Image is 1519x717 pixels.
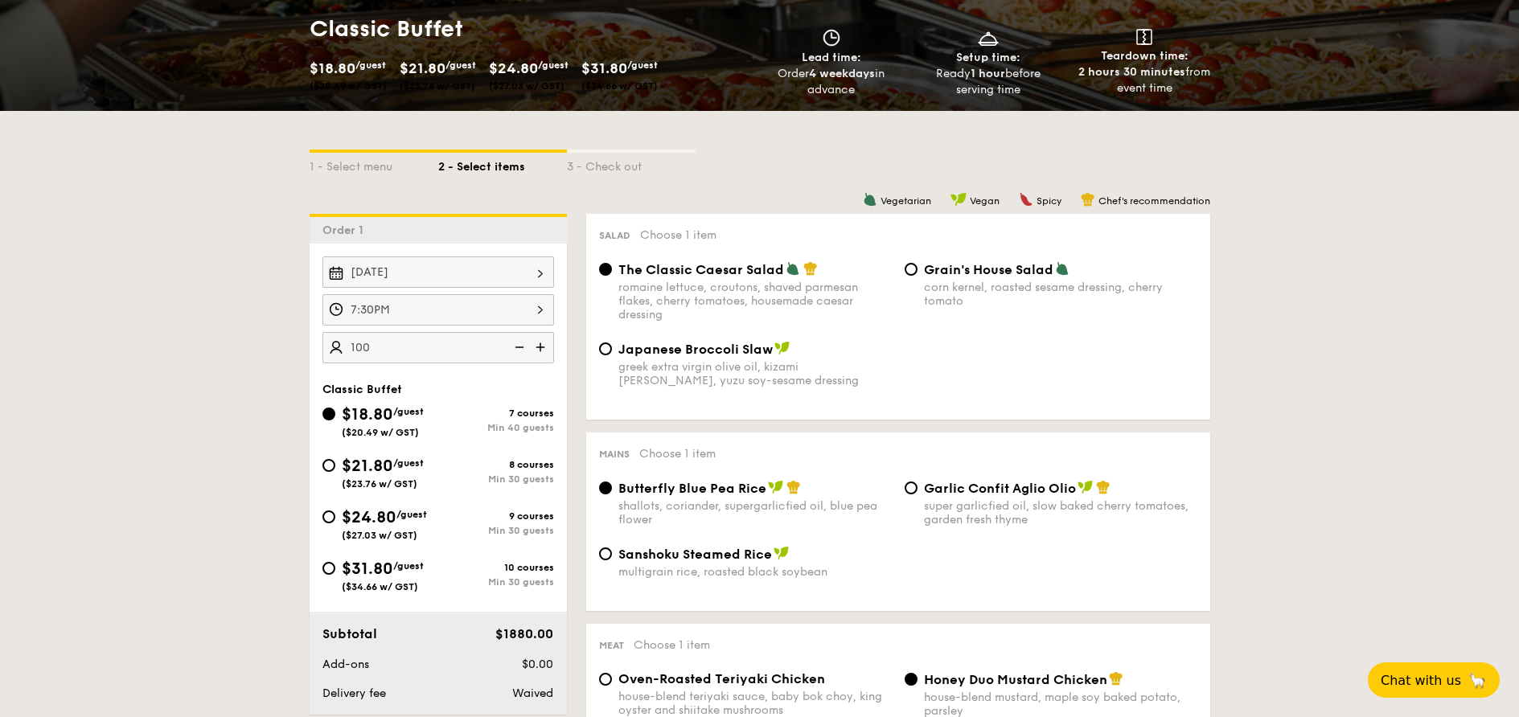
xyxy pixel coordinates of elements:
div: Ready before serving time [916,66,1060,98]
div: house-blend teriyaki sauce, baby bok choy, king oyster and shiitake mushrooms [618,690,892,717]
span: $0.00 [522,658,553,671]
input: $21.80/guest($23.76 w/ GST)8 coursesMin 30 guests [322,459,335,472]
img: icon-spicy.37a8142b.svg [1019,192,1033,207]
span: /guest [393,406,424,417]
div: Min 30 guests [438,576,554,588]
span: Waived [512,686,553,700]
span: /guest [393,560,424,572]
input: Event date [322,256,554,288]
input: Honey Duo Mustard Chickenhouse-blend mustard, maple soy baked potato, parsley [905,673,918,686]
span: Add-ons [322,658,369,671]
img: icon-clock.2db775ea.svg [819,29,844,47]
input: $31.80/guest($34.66 w/ GST)10 coursesMin 30 guests [322,562,335,575]
input: $18.80/guest($20.49 w/ GST)7 coursesMin 40 guests [322,408,335,420]
span: Classic Buffet [322,383,402,396]
span: Oven-Roasted Teriyaki Chicken [618,671,825,686]
img: icon-chef-hat.a58ddaea.svg [786,480,801,494]
span: ($27.03 w/ GST) [489,80,564,92]
div: corn kernel, roasted sesame dressing, cherry tomato [924,281,1197,308]
span: $31.80 [581,59,627,77]
input: Event time [322,294,554,326]
span: ($23.76 w/ GST) [400,80,475,92]
div: Min 30 guests [438,473,554,485]
span: $18.80 [310,59,355,77]
input: Grain's House Saladcorn kernel, roasted sesame dressing, cherry tomato [905,263,918,276]
span: Teardown time: [1101,49,1189,63]
div: from event time [1073,64,1217,96]
span: Spicy [1037,195,1061,207]
span: Meat [599,640,624,651]
div: Order in advance [760,66,904,98]
input: $24.80/guest($27.03 w/ GST)9 coursesMin 30 guests [322,510,335,523]
div: romaine lettuce, croutons, shaved parmesan flakes, cherry tomatoes, housemade caesar dressing [618,281,892,322]
span: Vegetarian [881,195,931,207]
span: /guest [538,59,569,71]
img: icon-chef-hat.a58ddaea.svg [1081,192,1095,207]
span: Delivery fee [322,686,386,700]
span: Mains [599,449,630,460]
div: 1 - Select menu [310,153,438,175]
input: Garlic Confit Aglio Oliosuper garlicfied oil, slow baked cherry tomatoes, garden fresh thyme [905,481,918,494]
img: icon-vegetarian.fe4039eb.svg [1055,261,1069,276]
img: icon-chef-hat.a58ddaea.svg [1109,671,1123,686]
strong: 2 hours 30 minutes [1078,65,1185,79]
img: icon-vegetarian.fe4039eb.svg [863,192,877,207]
strong: 4 weekdays [809,67,875,80]
div: greek extra virgin olive oil, kizami [PERSON_NAME], yuzu soy-sesame dressing [618,360,892,387]
span: Grain's House Salad [924,262,1053,277]
span: $24.80 [342,508,396,527]
span: $31.80 [342,559,393,579]
span: Chef's recommendation [1098,195,1210,207]
input: Number of guests [322,332,554,363]
span: The Classic Caesar Salad [618,262,784,277]
img: icon-teardown.65201eee.svg [1136,29,1152,45]
span: /guest [445,59,476,71]
div: multigrain rice, roasted black soybean [618,565,892,579]
strong: 1 hour [971,67,1005,80]
span: ($34.66 w/ GST) [581,80,658,92]
div: 2 - Select items [438,153,567,175]
span: $21.80 [400,59,445,77]
span: ($20.49 w/ GST) [342,427,419,438]
img: icon-vegetarian.fe4039eb.svg [786,261,800,276]
div: 3 - Check out [567,153,696,175]
img: icon-vegan.f8ff3823.svg [774,546,790,560]
span: Lead time: [802,51,861,64]
span: Choose 1 item [640,228,716,242]
div: Min 30 guests [438,525,554,536]
span: /guest [393,457,424,469]
span: /guest [627,59,658,71]
div: super garlicfied oil, slow baked cherry tomatoes, garden fresh thyme [924,499,1197,526]
div: 10 courses [438,562,554,573]
span: Salad [599,230,630,241]
span: Japanese Broccoli Slaw [618,342,773,357]
div: 7 courses [438,408,554,419]
span: $24.80 [489,59,538,77]
span: $18.80 [342,405,393,424]
span: $1880.00 [495,626,553,641]
span: Honey Duo Mustard Chicken [924,672,1107,687]
div: Min 40 guests [438,422,554,433]
div: shallots, coriander, supergarlicfied oil, blue pea flower [618,499,892,526]
img: icon-vegan.f8ff3823.svg [768,480,784,494]
div: 9 courses [438,510,554,522]
span: Chat with us [1381,673,1461,688]
input: Butterfly Blue Pea Riceshallots, coriander, supergarlicfied oil, blue pea flower [599,481,612,494]
img: icon-reduce.1d2dbef1.svg [506,332,530,363]
span: Choose 1 item [634,638,710,652]
span: ($20.49 w/ GST) [310,80,387,92]
input: Japanese Broccoli Slawgreek extra virgin olive oil, kizami [PERSON_NAME], yuzu soy-sesame dressing [599,342,612,355]
span: ($27.03 w/ GST) [342,530,417,541]
span: $21.80 [342,457,393,476]
span: ($34.66 w/ GST) [342,581,418,592]
input: Oven-Roasted Teriyaki Chickenhouse-blend teriyaki sauce, baby bok choy, king oyster and shiitake ... [599,673,612,686]
span: Vegan [970,195,1000,207]
span: 🦙 [1468,671,1487,690]
span: Subtotal [322,626,377,641]
input: Sanshoku Steamed Ricemultigrain rice, roasted black soybean [599,547,612,560]
img: icon-chef-hat.a58ddaea.svg [1096,480,1111,494]
span: Garlic Confit Aglio Olio [924,481,1076,496]
img: icon-vegan.f8ff3823.svg [774,341,790,355]
span: Setup time: [956,51,1020,64]
button: Chat with us🦙 [1368,662,1500,698]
